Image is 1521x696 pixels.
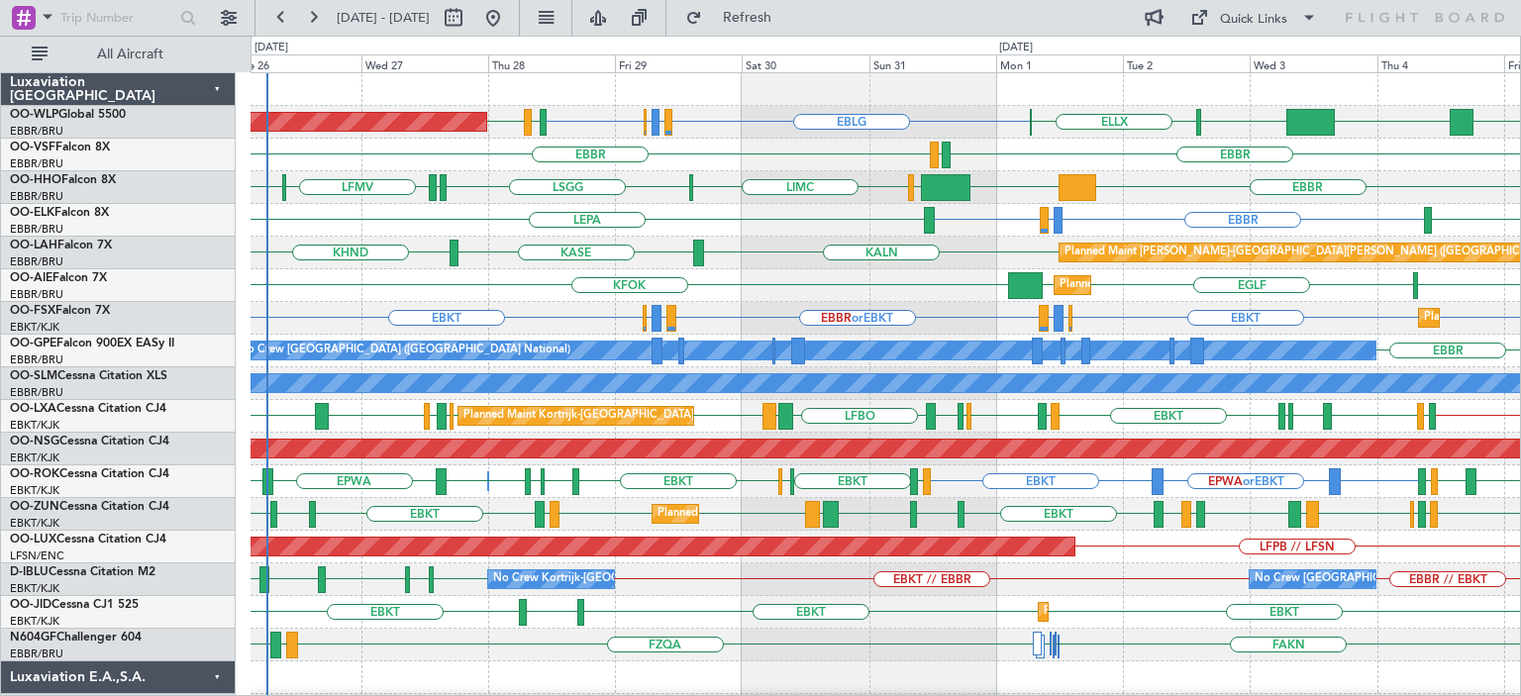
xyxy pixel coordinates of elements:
[10,109,126,121] a: OO-WLPGlobal 5500
[996,54,1123,72] div: Mon 1
[10,468,169,480] a: OO-ROKCessna Citation CJ4
[10,436,59,447] span: OO-NSG
[10,483,59,498] a: EBKT/KJK
[463,401,694,431] div: Planned Maint Kortrijk-[GEOGRAPHIC_DATA]
[10,338,56,349] span: OO-GPE
[10,338,174,349] a: OO-GPEFalcon 900EX EASy II
[10,566,155,578] a: D-IBLUCessna Citation M2
[10,272,107,284] a: OO-AIEFalcon 7X
[10,468,59,480] span: OO-ROK
[1060,270,1371,300] div: Planned Maint [GEOGRAPHIC_DATA] ([GEOGRAPHIC_DATA])
[10,174,61,186] span: OO-HHO
[10,109,58,121] span: OO-WLP
[337,9,430,27] span: [DATE] - [DATE]
[10,450,59,465] a: EBKT/KJK
[10,534,166,546] a: OO-LUXCessna Citation CJ4
[999,40,1033,56] div: [DATE]
[60,3,174,33] input: Trip Number
[10,254,63,269] a: EBBR/BRU
[10,501,59,513] span: OO-ZUN
[10,142,55,153] span: OO-VSF
[10,189,63,204] a: EBBR/BRU
[1123,54,1250,72] div: Tue 2
[10,534,56,546] span: OO-LUX
[10,124,63,139] a: EBBR/BRU
[10,548,64,563] a: LFSN/ENC
[676,2,795,34] button: Refresh
[51,48,209,61] span: All Aircraft
[234,54,360,72] div: Tue 26
[10,272,52,284] span: OO-AIE
[10,240,112,251] a: OO-LAHFalcon 7X
[254,40,288,56] div: [DATE]
[10,632,142,644] a: N604GFChallenger 604
[10,287,63,302] a: EBBR/BRU
[10,385,63,400] a: EBBR/BRU
[615,54,742,72] div: Fri 29
[706,11,789,25] span: Refresh
[10,614,59,629] a: EBKT/KJK
[10,403,56,415] span: OO-LXA
[10,599,51,611] span: OO-JID
[10,418,59,433] a: EBKT/KJK
[1044,597,1274,627] div: Planned Maint Kortrijk-[GEOGRAPHIC_DATA]
[10,305,55,317] span: OO-FSX
[10,174,116,186] a: OO-HHOFalcon 8X
[10,599,139,611] a: OO-JIDCessna CJ1 525
[10,370,57,382] span: OO-SLM
[10,207,54,219] span: OO-ELK
[22,39,215,70] button: All Aircraft
[10,352,63,367] a: EBBR/BRU
[10,370,167,382] a: OO-SLMCessna Citation XLS
[10,156,63,171] a: EBBR/BRU
[10,436,169,447] a: OO-NSGCessna Citation CJ4
[239,336,570,365] div: No Crew [GEOGRAPHIC_DATA] ([GEOGRAPHIC_DATA] National)
[10,142,110,153] a: OO-VSFFalcon 8X
[10,581,59,596] a: EBKT/KJK
[10,240,57,251] span: OO-LAH
[1377,54,1504,72] div: Thu 4
[10,632,56,644] span: N604GF
[488,54,615,72] div: Thu 28
[1180,2,1327,34] button: Quick Links
[869,54,996,72] div: Sun 31
[361,54,488,72] div: Wed 27
[10,646,63,661] a: EBBR/BRU
[1220,10,1287,30] div: Quick Links
[10,222,63,237] a: EBBR/BRU
[10,566,49,578] span: D-IBLU
[10,320,59,335] a: EBKT/KJK
[1250,54,1376,72] div: Wed 3
[10,207,109,219] a: OO-ELKFalcon 8X
[10,501,169,513] a: OO-ZUNCessna Citation CJ4
[493,564,697,594] div: No Crew Kortrijk-[GEOGRAPHIC_DATA]
[10,403,166,415] a: OO-LXACessna Citation CJ4
[10,305,110,317] a: OO-FSXFalcon 7X
[10,516,59,531] a: EBKT/KJK
[658,499,888,529] div: Planned Maint Kortrijk-[GEOGRAPHIC_DATA]
[742,54,868,72] div: Sat 30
